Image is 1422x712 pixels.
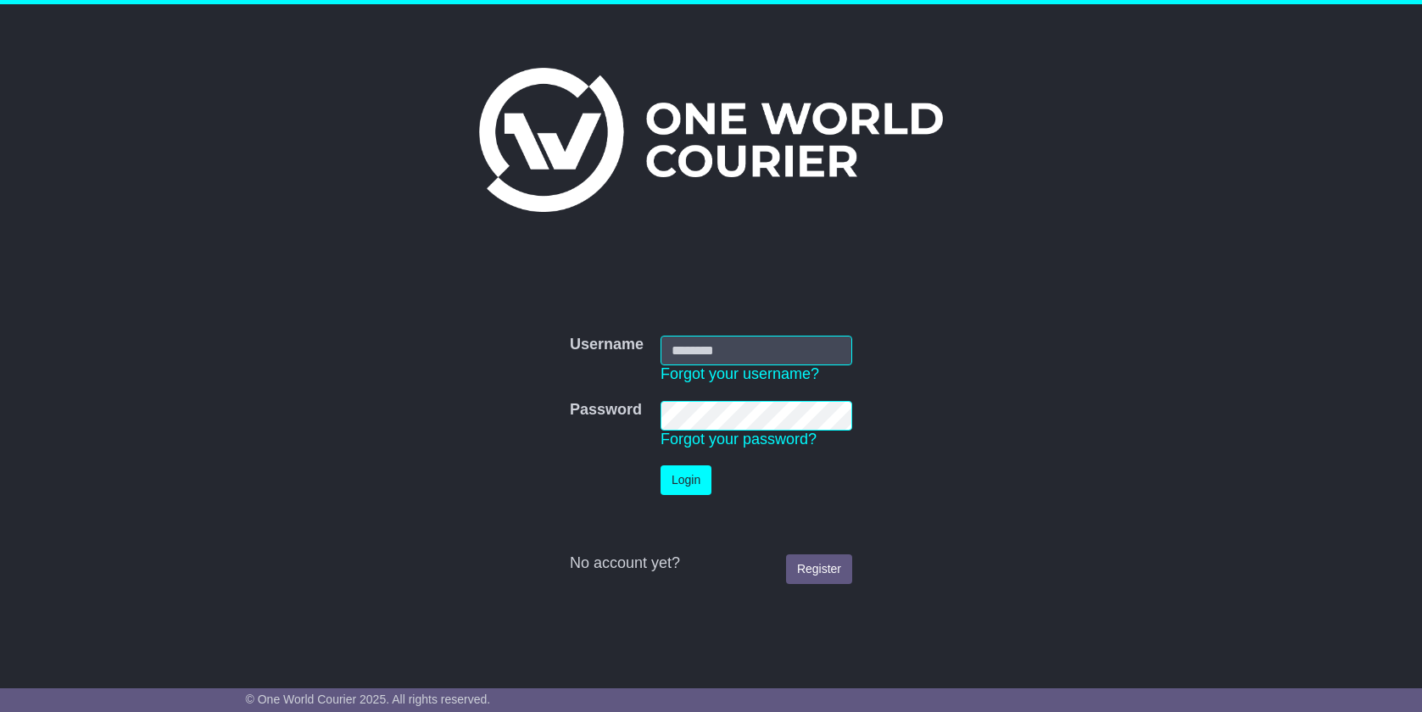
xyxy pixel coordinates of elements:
[570,401,642,420] label: Password
[570,336,644,354] label: Username
[246,693,491,706] span: © One World Courier 2025. All rights reserved.
[786,554,852,584] a: Register
[661,365,819,382] a: Forgot your username?
[661,465,711,495] button: Login
[479,68,942,212] img: One World
[661,431,817,448] a: Forgot your password?
[570,554,852,573] div: No account yet?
